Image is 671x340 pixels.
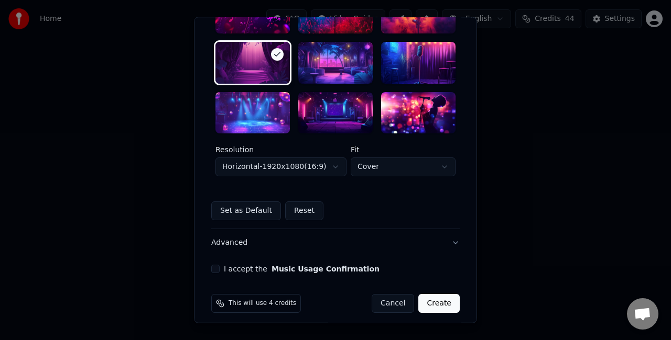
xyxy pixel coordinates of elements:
button: I accept the [272,266,380,273]
button: Create [418,294,460,313]
button: Reset [285,202,323,221]
label: I accept the [224,266,380,273]
button: Cancel [372,294,414,313]
span: This will use 4 credits [229,300,296,308]
button: Advanced [211,230,460,257]
label: Fit [351,146,456,154]
button: Set as Default [211,202,281,221]
label: Resolution [215,146,347,154]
